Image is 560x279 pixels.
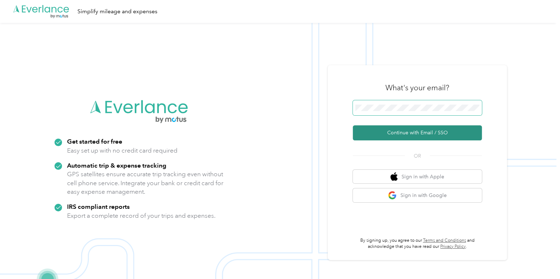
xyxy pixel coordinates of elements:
[405,152,430,160] span: OR
[390,172,398,181] img: apple logo
[423,238,466,243] a: Terms and Conditions
[67,138,122,145] strong: Get started for free
[353,125,482,140] button: Continue with Email / SSO
[67,146,177,155] p: Easy set up with no credit card required
[385,83,449,93] h3: What's your email?
[77,7,157,16] div: Simplify mileage and expenses
[67,211,215,220] p: Export a complete record of your trips and expenses.
[67,170,224,196] p: GPS satellites ensure accurate trip tracking even without cell phone service. Integrate your bank...
[440,244,466,249] a: Privacy Policy
[520,239,560,279] iframe: Everlance-gr Chat Button Frame
[353,188,482,202] button: google logoSign in with Google
[353,170,482,184] button: apple logoSign in with Apple
[353,237,482,250] p: By signing up, you agree to our and acknowledge that you have read our .
[388,191,397,200] img: google logo
[67,203,130,210] strong: IRS compliant reports
[67,162,166,169] strong: Automatic trip & expense tracking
